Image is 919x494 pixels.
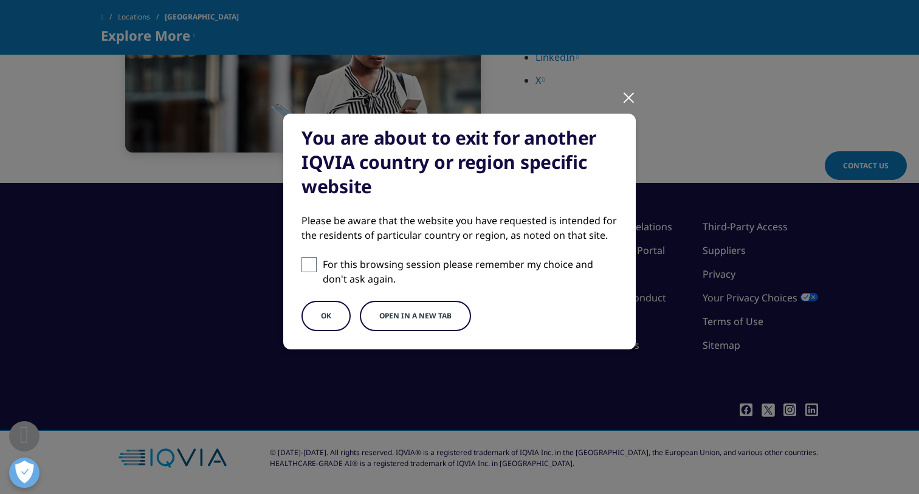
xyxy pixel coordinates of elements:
div: Please be aware that the website you have requested is intended for the residents of particular c... [301,213,618,242]
button: OK [301,301,351,331]
button: Open in a new tab [360,301,471,331]
button: Open Preferences [9,458,40,488]
p: For this browsing session please remember my choice and don't ask again. [323,257,618,286]
div: You are about to exit for another IQVIA country or region specific website [301,126,618,199]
